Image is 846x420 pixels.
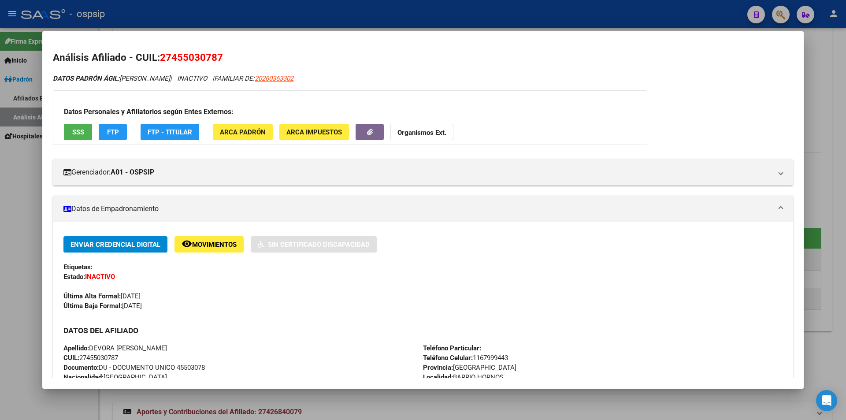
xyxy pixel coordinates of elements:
[268,241,370,249] span: Sin Certificado Discapacidad
[220,128,266,136] span: ARCA Padrón
[63,326,783,335] h3: DATOS DEL AFILIADO
[63,373,167,381] span: [GEOGRAPHIC_DATA]
[141,124,199,140] button: FTP - Titular
[70,241,160,249] span: Enviar Credencial Digital
[63,344,167,352] span: DEVORA [PERSON_NAME]
[423,364,516,372] span: [GEOGRAPHIC_DATA]
[148,128,192,136] span: FTP - Titular
[63,167,772,178] mat-panel-title: Gerenciador:
[53,74,119,82] strong: DATOS PADRÓN ÁGIL:
[53,50,793,65] h2: Análisis Afiliado - CUIL:
[251,236,377,253] button: Sin Certificado Discapacidad
[53,159,793,186] mat-expansion-panel-header: Gerenciador:A01 - OSPSIP
[160,52,223,63] span: 27455030787
[63,354,118,362] span: 27455030787
[423,344,481,352] strong: Teléfono Particular:
[423,373,504,381] span: BARRIO HORNOS
[63,364,99,372] strong: Documento:
[107,128,119,136] span: FTP
[63,302,122,310] strong: Última Baja Formal:
[53,74,170,82] span: [PERSON_NAME]
[63,292,121,300] strong: Última Alta Formal:
[816,390,837,411] div: Open Intercom Messenger
[63,344,89,352] strong: Apellido:
[111,167,154,178] strong: A01 - OSPSIP
[72,128,84,136] span: SSS
[423,373,453,381] strong: Localidad:
[63,364,205,372] span: DU - DOCUMENTO UNICO 45503078
[63,373,104,381] strong: Nacionalidad:
[423,354,508,362] span: 1167999443
[53,74,293,82] i: | INACTIVO |
[214,74,293,82] span: FAMILIAR DE:
[279,124,349,140] button: ARCA Impuestos
[397,129,446,137] strong: Organismos Ext.
[63,236,167,253] button: Enviar Credencial Digital
[63,292,141,300] span: [DATE]
[64,124,92,140] button: SSS
[99,124,127,140] button: FTP
[63,204,772,214] mat-panel-title: Datos de Empadronamiento
[53,196,793,222] mat-expansion-panel-header: Datos de Empadronamiento
[192,241,237,249] span: Movimientos
[63,273,85,281] strong: Estado:
[286,128,342,136] span: ARCA Impuestos
[63,302,142,310] span: [DATE]
[423,354,473,362] strong: Teléfono Celular:
[174,236,244,253] button: Movimientos
[64,107,636,117] h3: Datos Personales y Afiliatorios según Entes Externos:
[390,124,453,140] button: Organismos Ext.
[63,263,93,271] strong: Etiquetas:
[85,273,115,281] strong: INACTIVO
[423,364,453,372] strong: Provincia:
[63,354,79,362] strong: CUIL:
[255,74,293,82] span: 20260363302
[213,124,273,140] button: ARCA Padrón
[182,238,192,249] mat-icon: remove_red_eye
